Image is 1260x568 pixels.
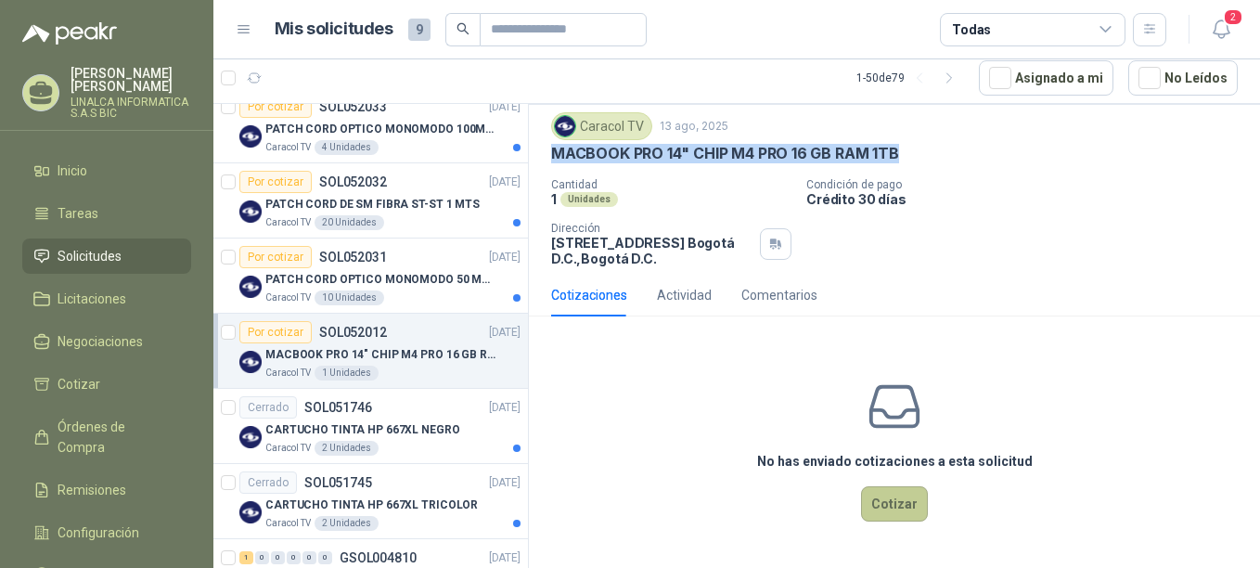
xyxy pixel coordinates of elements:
[58,246,122,266] span: Solicitudes
[239,321,312,343] div: Por cotizar
[239,396,297,419] div: Cerrado
[757,451,1033,471] h3: No has enviado cotizaciones a esta solicitud
[1128,60,1238,96] button: No Leídos
[551,144,899,163] p: MACBOOK PRO 14" CHIP M4 PRO 16 GB RAM 1TB
[318,551,332,564] div: 0
[551,178,791,191] p: Cantidad
[302,551,316,564] div: 0
[22,367,191,402] a: Cotizar
[239,501,262,523] img: Company Logo
[555,116,575,136] img: Company Logo
[213,239,528,314] a: Por cotizarSOL052031[DATE] Company LogoPATCH CORD OPTICO MONOMODO 50 MTSCaracol TV10 Unidades
[239,276,262,298] img: Company Logo
[213,163,528,239] a: Por cotizarSOL052032[DATE] Company LogoPATCH CORD DE SM FIBRA ST-ST 1 MTSCaracol TV20 Unidades
[213,389,528,464] a: CerradoSOL051746[DATE] Company LogoCARTUCHO TINTA HP 667XL NEGROCaracol TV2 Unidades
[58,523,139,543] span: Configuración
[489,98,521,116] p: [DATE]
[58,417,174,458] span: Órdenes de Compra
[255,551,269,564] div: 0
[979,60,1113,96] button: Asignado a mi
[489,399,521,417] p: [DATE]
[239,471,297,494] div: Cerrado
[22,515,191,550] a: Configuración
[265,441,311,456] p: Caracol TV
[265,215,311,230] p: Caracol TV
[304,401,372,414] p: SOL051746
[239,200,262,223] img: Company Logo
[58,289,126,309] span: Licitaciones
[315,140,379,155] div: 4 Unidades
[22,196,191,231] a: Tareas
[319,251,387,264] p: SOL052031
[856,63,964,93] div: 1 - 50 de 79
[239,96,312,118] div: Por cotizar
[489,249,521,266] p: [DATE]
[806,191,1253,207] p: Crédito 30 días
[489,324,521,342] p: [DATE]
[319,326,387,339] p: SOL052012
[58,161,87,181] span: Inicio
[489,549,521,567] p: [DATE]
[265,516,311,531] p: Caracol TV
[1204,13,1238,46] button: 2
[560,192,618,207] div: Unidades
[265,421,460,439] p: CARTUCHO TINTA HP 667XL NEGRO
[660,118,728,136] p: 13 ago, 2025
[265,121,496,138] p: PATCH CORD OPTICO MONOMODO 100MTS
[551,222,752,235] p: Dirección
[315,516,379,531] div: 2 Unidades
[657,285,712,305] div: Actividad
[58,480,126,500] span: Remisiones
[489,474,521,492] p: [DATE]
[22,153,191,188] a: Inicio
[22,281,191,316] a: Licitaciones
[340,551,417,564] p: GSOL004810
[315,290,384,305] div: 10 Unidades
[551,235,752,266] p: [STREET_ADDRESS] Bogotá D.C. , Bogotá D.C.
[287,551,301,564] div: 0
[213,464,528,539] a: CerradoSOL051745[DATE] Company LogoCARTUCHO TINTA HP 667XL TRICOLORCaracol TV2 Unidades
[265,140,311,155] p: Caracol TV
[741,285,817,305] div: Comentarios
[275,16,393,43] h1: Mis solicitudes
[265,196,480,213] p: PATCH CORD DE SM FIBRA ST-ST 1 MTS
[806,178,1253,191] p: Condición de pago
[551,191,557,207] p: 1
[551,112,652,140] div: Caracol TV
[58,374,100,394] span: Cotizar
[239,351,262,373] img: Company Logo
[265,346,496,364] p: MACBOOK PRO 14" CHIP M4 PRO 16 GB RAM 1TB
[71,97,191,119] p: LINALCA INFORMATICA S.A.S BIC
[239,426,262,448] img: Company Logo
[1223,8,1243,26] span: 2
[265,271,496,289] p: PATCH CORD OPTICO MONOMODO 50 MTS
[239,125,262,148] img: Company Logo
[304,476,372,489] p: SOL051745
[952,19,991,40] div: Todas
[239,551,253,564] div: 1
[489,174,521,191] p: [DATE]
[22,472,191,508] a: Remisiones
[265,290,311,305] p: Caracol TV
[315,215,384,230] div: 20 Unidades
[58,203,98,224] span: Tareas
[271,551,285,564] div: 0
[71,67,191,93] p: [PERSON_NAME] [PERSON_NAME]
[213,314,528,389] a: Por cotizarSOL052012[DATE] Company LogoMACBOOK PRO 14" CHIP M4 PRO 16 GB RAM 1TBCaracol TV1 Unidades
[319,175,387,188] p: SOL052032
[551,285,627,305] div: Cotizaciones
[315,366,379,381] div: 1 Unidades
[315,441,379,456] div: 2 Unidades
[22,324,191,359] a: Negociaciones
[213,88,528,163] a: Por cotizarSOL052033[DATE] Company LogoPATCH CORD OPTICO MONOMODO 100MTSCaracol TV4 Unidades
[456,22,469,35] span: search
[265,366,311,381] p: Caracol TV
[22,22,117,45] img: Logo peakr
[58,331,143,352] span: Negociaciones
[408,19,431,41] span: 9
[861,486,928,522] button: Cotizar
[22,409,191,465] a: Órdenes de Compra
[239,171,312,193] div: Por cotizar
[239,246,312,268] div: Por cotizar
[319,100,387,113] p: SOL052033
